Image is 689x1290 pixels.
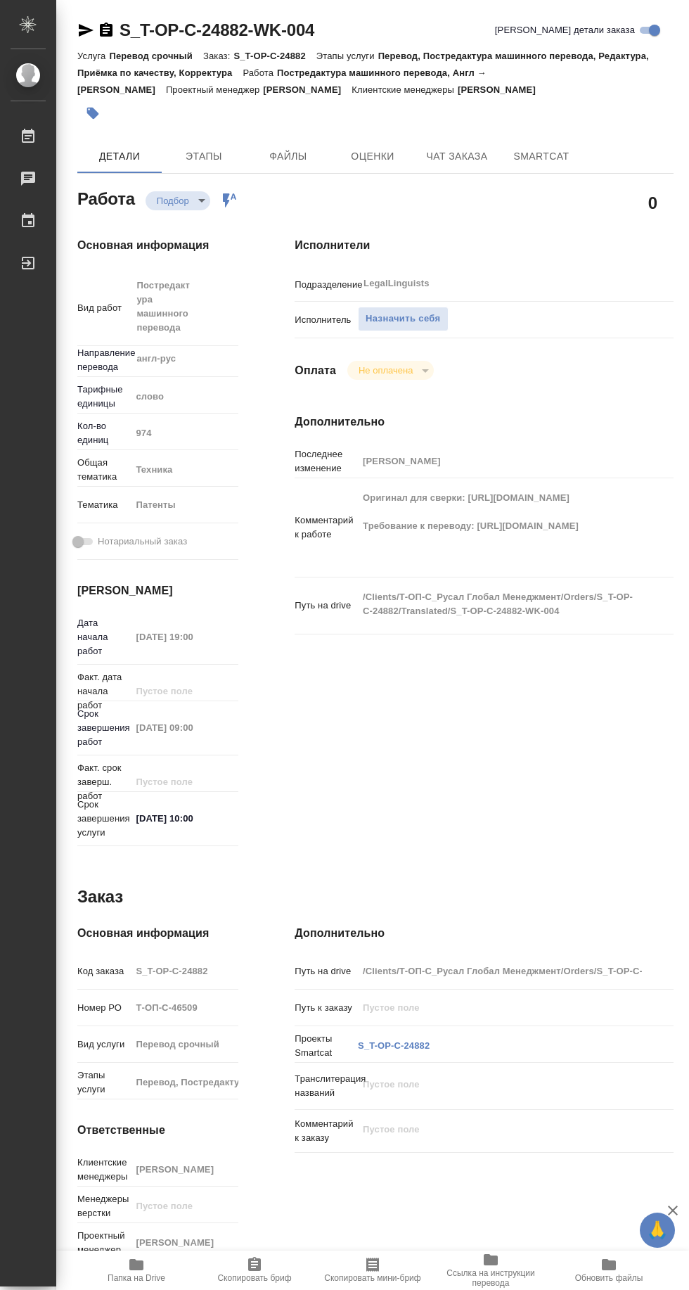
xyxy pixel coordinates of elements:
span: Обновить файлы [575,1273,643,1283]
p: Этапы услуги [77,1068,131,1097]
span: Ссылка на инструкции перевода [440,1268,541,1288]
p: Путь на drive [295,599,358,613]
button: Не оплачена [354,364,417,376]
a: S_T-OP-C-24882 [358,1040,430,1051]
p: Работа [243,68,277,78]
p: Общая тематика [77,456,131,484]
h4: Ответственные [77,1122,238,1139]
div: Подбор [146,191,210,210]
span: SmartCat [508,148,575,165]
button: Скопировать бриф [195,1251,314,1290]
span: 🙏 [645,1215,669,1245]
input: Пустое поле [131,997,238,1018]
p: Кол-во единиц [77,419,131,447]
button: Скопировать мини-бриф [314,1251,432,1290]
input: Пустое поле [131,1034,238,1054]
p: Клиентские менеджеры [352,84,458,95]
p: Заказ: [203,51,233,61]
button: 🙏 [640,1213,675,1248]
p: Менеджеры верстки [77,1192,131,1220]
p: Направление перевода [77,346,131,374]
input: ✎ Введи что-нибудь [131,808,238,829]
p: Код заказа [77,964,131,978]
h4: Исполнители [295,237,674,254]
span: Файлы [255,148,322,165]
p: Транслитерация названий [295,1072,358,1100]
input: Пустое поле [131,772,238,792]
a: S_T-OP-C-24882-WK-004 [120,20,314,39]
span: Нотариальный заказ [98,535,187,549]
p: Постредактура машинного перевода, Англ → [PERSON_NAME] [77,68,487,95]
p: Клиентские менеджеры [77,1156,131,1184]
h2: 0 [648,191,657,215]
input: Пустое поле [131,423,238,443]
p: Путь к заказу [295,1001,358,1015]
h2: Работа [77,185,135,210]
div: Подбор [347,361,434,380]
div: Патенты [131,493,258,517]
span: [PERSON_NAME] детали заказа [495,23,635,37]
input: Пустое поле [131,1232,238,1253]
div: слово [131,385,258,409]
span: Чат заказа [423,148,491,165]
input: Пустое поле [131,627,238,647]
p: Срок завершения работ [77,707,131,749]
span: Этапы [170,148,238,165]
textarea: /Clients/Т-ОП-С_Русал Глобал Менеджмент/Orders/S_T-OP-C-24882/Translated/S_T-OP-C-24882-WK-004 [358,585,642,623]
button: Подбор [153,195,193,207]
h4: [PERSON_NAME] [77,582,238,599]
p: Последнее изменение [295,447,358,475]
button: Скопировать ссылку для ЯМессенджера [77,22,94,39]
p: Срок завершения услуги [77,798,131,840]
p: Тарифные единицы [77,383,131,411]
input: Пустое поле [358,997,642,1018]
input: Пустое поле [131,961,238,981]
span: Детали [86,148,153,165]
h4: Основная информация [77,925,238,942]
button: Обновить файлы [550,1251,668,1290]
textarea: Оригинал для сверки: [URL][DOMAIN_NAME] Требование к переводу: [URL][DOMAIN_NAME] [358,486,642,566]
span: Папка на Drive [108,1273,165,1283]
input: Пустое поле [131,681,238,701]
button: Добавить тэг [77,98,108,129]
h2: Заказ [77,886,123,908]
p: Дата начала работ [77,616,131,658]
button: Папка на Drive [77,1251,195,1290]
input: Пустое поле [358,451,642,471]
p: Тематика [77,498,131,512]
p: Перевод срочный [109,51,203,61]
input: Пустое поле [131,1196,238,1216]
span: Скопировать мини-бриф [324,1273,420,1283]
p: Подразделение [295,278,358,292]
input: Пустое поле [358,961,642,981]
button: Скопировать ссылку [98,22,115,39]
p: Комментарий к заказу [295,1117,358,1145]
p: Исполнитель [295,313,358,327]
p: Вид работ [77,301,131,315]
p: [PERSON_NAME] [263,84,352,95]
span: Назначить себя [366,311,440,327]
p: Путь на drive [295,964,358,978]
span: Скопировать бриф [217,1273,291,1283]
p: Проекты Smartcat [295,1032,358,1060]
span: Оценки [339,148,406,165]
p: Проектный менеджер [77,1229,131,1257]
h4: Дополнительно [295,925,674,942]
input: Пустое поле [131,1159,238,1180]
p: Факт. дата начала работ [77,670,131,713]
p: Этапы услуги [316,51,378,61]
h4: Оплата [295,362,336,379]
p: Проектный менеджер [166,84,263,95]
h4: Дополнительно [295,414,674,430]
div: Техника [131,458,258,482]
p: S_T-OP-C-24882 [233,51,316,61]
input: Пустое поле [131,717,238,738]
p: Вид услуги [77,1037,131,1052]
p: Услуга [77,51,109,61]
input: Пустое поле [131,1072,238,1092]
button: Назначить себя [358,307,448,331]
p: [PERSON_NAME] [458,84,546,95]
p: Номер РО [77,1001,131,1015]
p: Комментарий к работе [295,513,358,542]
h4: Основная информация [77,237,238,254]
